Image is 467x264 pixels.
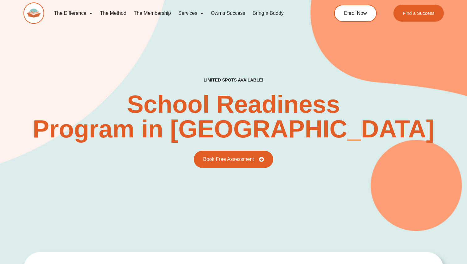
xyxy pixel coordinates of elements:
[204,78,263,83] h4: LIMITED SPOTS AVAILABLE!
[194,151,273,168] a: Book Free Assessment
[203,157,254,162] span: Book Free Assessment
[175,6,207,20] a: Services
[393,5,444,22] a: Find a Success
[249,6,287,20] a: Bring a Buddy
[334,5,377,22] a: Enrol Now
[403,11,435,15] span: Find a Success
[344,11,367,16] span: Enrol Now
[50,6,96,20] a: The Difference
[207,6,249,20] a: Own a Success
[50,6,310,20] nav: Menu
[33,92,434,141] h2: School Readiness Program in [GEOGRAPHIC_DATA]
[96,6,130,20] a: The Method
[130,6,175,20] a: The Membership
